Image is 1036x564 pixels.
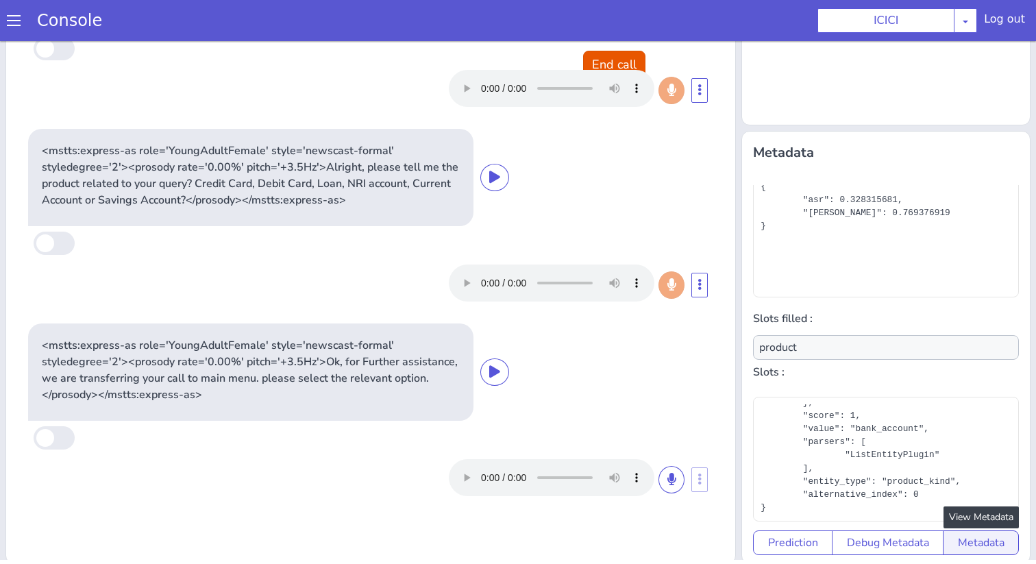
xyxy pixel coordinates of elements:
button: ICICI [817,8,954,33]
p: <mstts:express-as role='YoungAdultFemale' style='newscast-formal' styledegree='2'><prosody rate='... [42,300,460,366]
a: Console [21,11,119,30]
button: Metadata [943,493,1019,518]
button: Debug Metadata [832,493,944,518]
button: Prediction [753,493,832,518]
button: End call [583,14,645,41]
label: Slots : [753,323,1019,347]
p: <mstts:express-as role='YoungAdultFemale' style='newscast-formal' styledegree='2'><prosody rate='... [42,106,460,171]
p: Metadata [748,100,1024,132]
label: Slots filled : [753,269,1019,294]
div: { "asr": 0.328315681, "[PERSON_NAME]": 0.769376919 } [761,143,1011,253]
div: Log out [984,11,1025,33]
div: { "body": "bank account", "type": "product_kind", "_meta": {}, "range": { "end": 12, "start": 0 }... [761,367,1011,477]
